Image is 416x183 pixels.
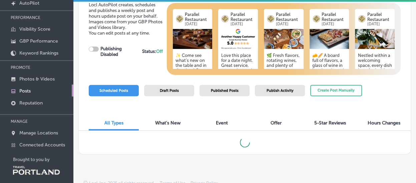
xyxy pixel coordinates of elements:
[355,29,395,49] img: 1753395646796edd87-a117-43b3-b889-184e8e849632_2024-03-19.jpg
[310,29,349,49] img: 17533956428487a525-0b9a-4d33-9916-dccdf26599f5_2024-07-30.jpg
[267,53,301,128] h5: 🌿 Fresh flavors, rotating wines, and plenty of reasons to gather around the table. Every dish is ...
[314,120,346,126] span: 5-Star Reviews
[216,120,228,126] span: Event
[230,12,255,23] p: Parallel Restaurant ...
[13,166,60,175] img: Travel Portland
[211,89,239,93] span: Published Posts
[19,38,58,44] p: GBP Performance
[19,26,50,32] p: Visibility Score
[368,120,400,126] span: Hours Changes
[358,53,392,128] h5: Nestled within a welcoming space, every dish is crafted with love, ready to create memorable mome...
[267,15,275,23] img: logo
[175,15,184,23] img: logo
[19,76,55,82] p: Photos & Videos
[312,53,347,128] h5: 🧀🥖 A board full of flavors, a glass of wine in hand, and good company all around—that’s our kind ...
[19,50,58,56] p: Keyword Rankings
[13,157,73,162] p: Brought to you by
[267,89,294,93] span: Publish Activity
[185,12,210,23] p: Parallel Restaurant ...
[100,46,122,57] strong: Publishing Disabled
[104,120,123,126] span: All Types
[175,53,210,128] h5: ✨ Come see what’s new on the table and in the glass! Our seasonal dishes and rotating wines are a...
[271,120,282,126] span: Offer
[230,23,255,26] p: [DATE]
[99,89,128,93] span: Scheduled Posts
[367,23,392,26] p: [DATE]
[19,142,65,148] p: Connected Accounts
[276,12,301,23] p: Parallel Restaurant ...
[89,2,162,30] span: Locl AutoPilot creates, schedules and publishes a weekly post and hours update post on your behal...
[310,85,362,96] button: Create Post Manually
[19,0,39,6] p: AutoPilot
[358,15,366,23] img: logo
[312,15,321,23] img: logo
[264,29,304,49] img: 175339563397737394-1838-4133-b4f8-ceeef1f834ed_2025-06-20.jpg
[155,120,180,126] span: What's New
[322,12,347,23] p: Parallel Restaurant ...
[19,88,31,94] p: Posts
[221,53,255,98] h5: Love this place for a date night. Great service, great wine, and great food! Customer Review Rece...
[322,23,347,26] p: [DATE]
[19,130,58,136] p: Manage Locations
[367,12,392,23] p: Parallel Restaurant ...
[89,30,150,36] span: You can edit posts at any time.
[218,29,258,49] img: 0b725623-1ba3-4687-9dc8-400b68837270.png
[156,49,163,54] span: Off
[142,49,163,54] strong: Status:
[173,29,213,49] img: 1753395641fe85496a-83ba-4b8a-aa0f-e9b54c7cfaa0_2024-07-30.jpg
[221,15,229,23] img: logo
[19,100,43,106] p: Reputation
[185,23,210,26] p: [DATE]
[276,23,301,26] p: [DATE]
[160,89,179,93] span: Draft Posts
